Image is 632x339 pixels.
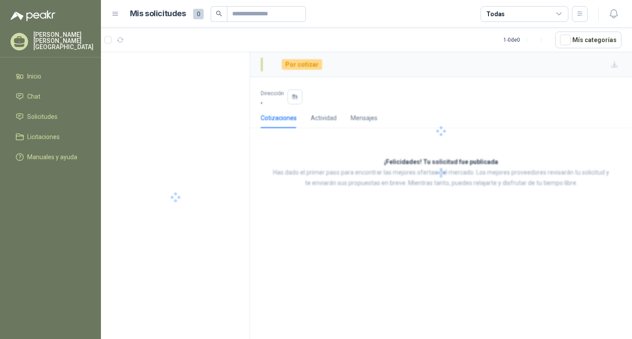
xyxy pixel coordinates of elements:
span: Solicitudes [27,112,57,121]
span: 0 [193,9,204,19]
span: Licitaciones [27,132,60,142]
span: Chat [27,92,40,101]
a: Manuales y ayuda [11,149,90,165]
a: Licitaciones [11,128,90,145]
a: Chat [11,88,90,105]
a: Inicio [11,68,90,85]
div: 1 - 0 de 0 [503,33,548,47]
span: Manuales y ayuda [27,152,77,162]
button: Mís categorías [555,32,621,48]
span: search [216,11,222,17]
div: Todas [486,9,505,19]
img: Logo peakr [11,11,55,21]
span: Inicio [27,71,41,81]
p: [PERSON_NAME] [PERSON_NAME] [GEOGRAPHIC_DATA] [33,32,93,50]
h1: Mis solicitudes [130,7,186,20]
a: Solicitudes [11,108,90,125]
